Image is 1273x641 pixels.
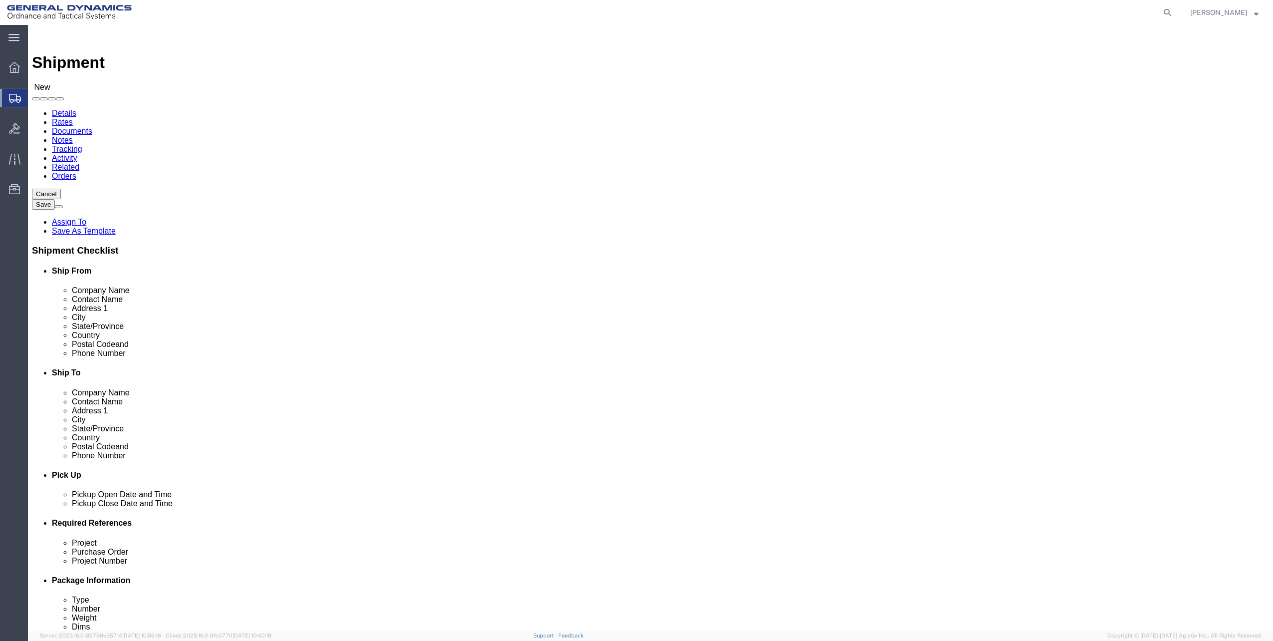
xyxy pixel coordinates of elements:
span: Client: 2025.16.0-8fc0770 [166,633,271,639]
iframe: FS Legacy Container [28,25,1273,631]
button: [PERSON_NAME] [1190,6,1259,18]
span: [DATE] 10:40:19 [232,633,271,639]
span: Copyright © [DATE]-[DATE] Agistix Inc., All Rights Reserved [1107,632,1261,640]
a: Support [533,633,558,639]
img: logo [7,5,132,20]
span: Server: 2025.16.0-82789e55714 [40,633,161,639]
a: Feedback [558,633,584,639]
span: Evan Weber [1190,7,1247,18]
span: [DATE] 10:56:16 [122,633,161,639]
